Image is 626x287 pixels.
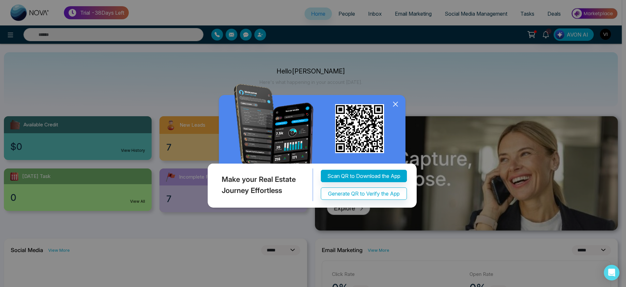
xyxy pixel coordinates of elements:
[321,187,407,200] button: Generate QR to Verify the App
[604,265,619,280] div: Open Intercom Messenger
[206,168,313,201] div: Make your Real Estate Journey Effortless
[335,104,384,153] img: qr_for_download_app.png
[206,84,420,211] img: QRModal
[321,170,407,182] button: Scan QR to Download the App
